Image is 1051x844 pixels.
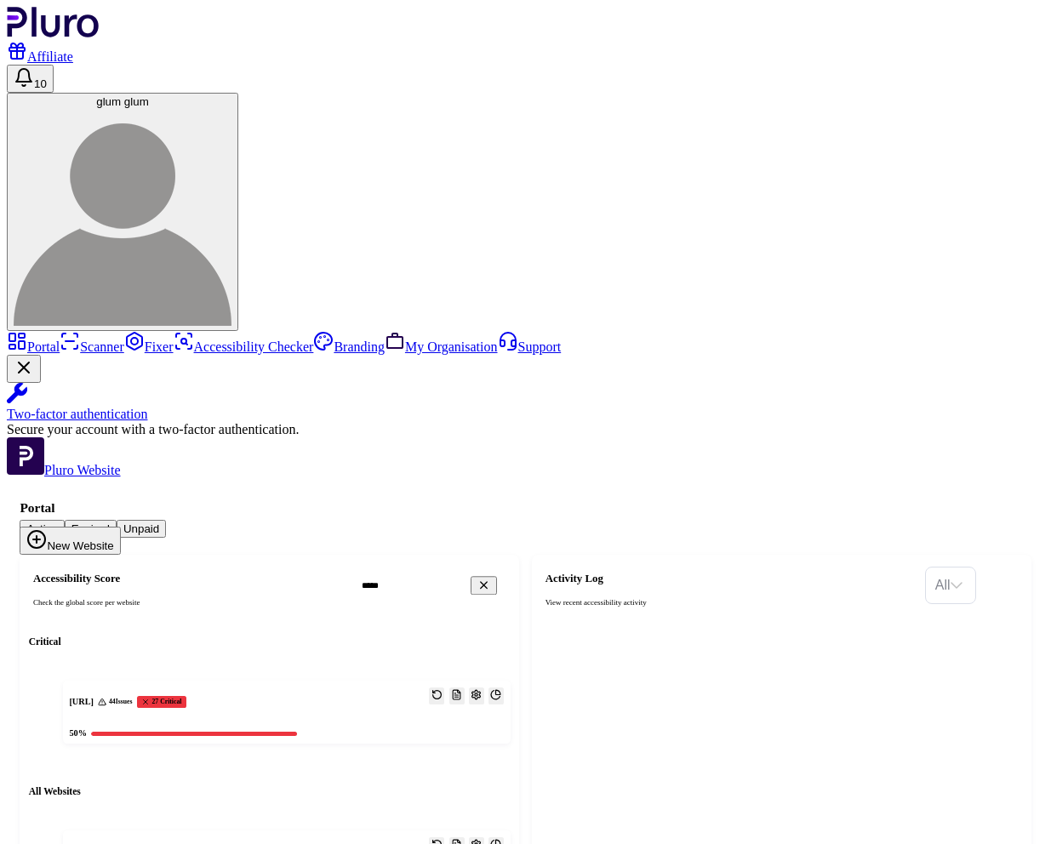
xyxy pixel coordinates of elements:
h3: [URL] [69,696,94,708]
a: Two-factor authentication [7,383,1044,422]
a: Scanner [60,339,124,354]
button: Reports [449,687,465,704]
a: Affiliate [7,49,73,64]
button: Open settings [469,687,484,704]
button: Open notifications, you have 10 new notifications [7,65,54,93]
button: glum glumglum glum [7,93,238,331]
button: Unpaid [117,520,166,538]
a: Fixer [124,339,174,354]
button: Reset the cache [429,687,444,704]
h2: Accessibility Score [33,573,344,585]
a: Support [498,339,562,354]
button: New Website [20,527,120,555]
button: Active [20,520,64,538]
input: Search [352,574,540,597]
div: View recent accessibility activity [545,597,917,608]
div: Secure your account with a two-factor authentication. [7,422,1044,437]
button: Open website overview [488,687,504,704]
a: Branding [313,339,385,354]
div: Set sorting [925,567,976,604]
span: Expired [71,522,110,535]
span: Unpaid [123,522,159,535]
aside: Sidebar menu [7,331,1044,478]
button: Clear search field [471,577,497,595]
div: Two-factor authentication [7,407,1044,422]
span: 10 [34,77,47,90]
a: Logo [7,26,100,40]
img: glum glum [14,108,231,326]
div: Check the global score per website [33,597,344,608]
div: 44 Issues [98,698,132,706]
div: 50 % [69,727,87,739]
h3: Critical [29,636,511,648]
span: Active [26,522,57,535]
a: Accessibility Checker [174,339,314,354]
a: My Organisation [385,339,498,354]
a: Open Pluro Website [7,463,121,477]
span: glum glum [96,95,148,108]
button: Close Two-factor authentication notification [7,355,41,383]
h2: Activity Log [545,573,917,585]
div: 27 Critical [137,696,186,708]
h3: All Websites [29,785,511,798]
button: Expired [65,520,117,538]
a: Portal [7,339,60,354]
h1: Portal [20,500,1031,516]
